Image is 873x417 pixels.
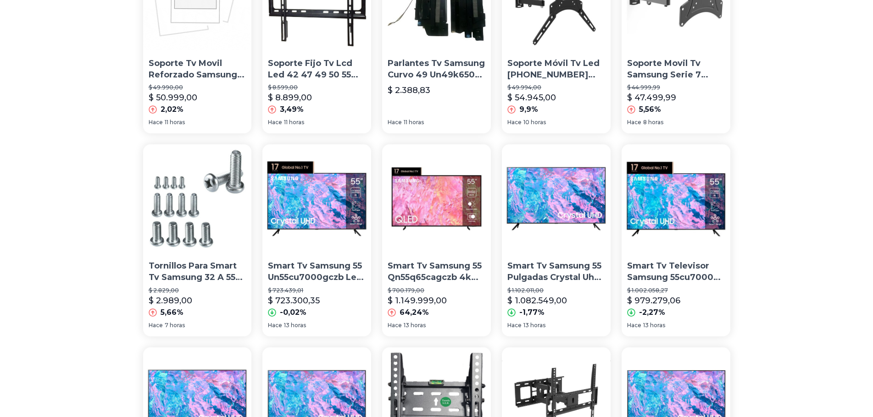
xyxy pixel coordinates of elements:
span: Hace [507,119,522,126]
p: $ 44.999,99 [627,84,725,91]
p: Smart Tv Samsung 55 Qn55q65cagczb 4k Qled [388,260,485,283]
p: -1,77% [519,307,545,318]
p: $ 8.599,00 [268,84,366,91]
span: Hace [149,322,163,329]
a: Tornillos Para Smart Tv Samsung 32 A 55 Pulgadas Kit X 12 UnTornillos Para Smart Tv Samsung 32 A ... [143,144,252,336]
span: Hace [268,322,282,329]
p: $ 2.989,00 [149,294,192,307]
p: $ 49.994,00 [507,84,605,91]
span: 13 horas [284,322,306,329]
span: Hace [627,119,641,126]
p: $ 723.300,35 [268,294,320,307]
span: 13 horas [404,322,426,329]
p: $ 2.829,00 [149,287,246,294]
img: Smart Tv Samsung 55 Un55cu7000gczb Led 4k [262,144,371,253]
img: Smart Tv Samsung 55 Pulgadas Crystal Uhd 4k Hdr Cu7000 60hz [502,144,611,253]
span: Hace [627,322,641,329]
p: Soporte Fijo Tv Lcd Led 42 47 49 50 55 Cs4040 Samsung Sony [268,58,366,81]
p: -0,02% [280,307,306,318]
p: Smart Tv Samsung 55 Un55cu7000gczb Led 4k [268,260,366,283]
a: Smart Tv Samsung 55 Qn55q65cagczb 4k QledSmart Tv Samsung 55 Qn55q65cagczb 4k Qled$ 700.179,00$ 1... [382,144,491,336]
p: 5,56% [639,104,661,115]
p: $ 50.999,00 [149,91,197,104]
span: 11 horas [165,119,185,126]
span: Hace [149,119,163,126]
p: 3,49% [280,104,304,115]
p: $ 700.179,00 [388,287,485,294]
span: Hace [268,119,282,126]
img: Smart Tv Televisor Samsung 55cu7000 55'' Led Crystal Uhd 4k [622,144,730,253]
p: $ 8.899,00 [268,91,312,104]
p: Smart Tv Televisor Samsung 55cu7000 55'' Led Crystal Uhd 4k [627,260,725,283]
span: Hace [388,119,402,126]
span: Hace [388,322,402,329]
a: Smart Tv Samsung 55 Pulgadas Crystal Uhd 4k Hdr Cu7000 60hz Smart Tv Samsung 55 Pulgadas Crystal ... [502,144,611,336]
p: $ 2.388,83 [388,84,430,97]
p: Soporte Móvil Tv Led [PHONE_NUMBER] Brazo Doble Samsung [507,58,605,81]
span: 13 horas [523,322,545,329]
p: Tornillos Para Smart Tv Samsung 32 A 55 Pulgadas Kit X 12 Un [149,260,246,283]
span: 7 horas [165,322,185,329]
span: 11 horas [404,119,424,126]
p: $ 723.439,01 [268,287,366,294]
span: 11 horas [284,119,304,126]
p: 64,24% [400,307,429,318]
p: 5,66% [161,307,183,318]
img: Tornillos Para Smart Tv Samsung 32 A 55 Pulgadas Kit X 12 Un [143,144,252,253]
p: Soporte Tv Movil Reforzado Samsung 47 50 55 60 Cs81 [149,58,246,81]
img: Smart Tv Samsung 55 Qn55q65cagczb 4k Qled [382,144,491,253]
span: 8 horas [643,119,663,126]
span: Hace [507,322,522,329]
a: Smart Tv Samsung 55 Un55cu7000gczb Led 4k Smart Tv Samsung 55 Un55cu7000gczb Led 4k$ 723.439,01$ ... [262,144,371,336]
p: Parlantes Tv Samsung Curvo 49 Un49k6500 - 55 Un55k6500 [388,58,485,81]
span: 13 horas [643,322,665,329]
p: $ 47.499,99 [627,91,676,104]
p: $ 1.149.999,00 [388,294,447,307]
p: $ 54.945,00 [507,91,556,104]
span: 10 horas [523,119,546,126]
p: -2,27% [639,307,665,318]
p: 2,02% [161,104,183,115]
a: Smart Tv Televisor Samsung 55cu7000 55'' Led Crystal Uhd 4kSmart Tv Televisor Samsung 55cu7000 55... [622,144,730,336]
p: $ 49.990,00 [149,84,246,91]
p: 9,9% [519,104,538,115]
p: $ 1.082.549,00 [507,294,567,307]
p: Smart Tv Samsung 55 Pulgadas Crystal Uhd 4k Hdr Cu7000 60hz [507,260,605,283]
p: $ 979.279,06 [627,294,680,307]
p: $ 1.102.011,00 [507,287,605,294]
p: Soporte Movil Tv Samsung Serie 7 Hasta 55 30kg [627,58,725,81]
p: $ 1.002.058,27 [627,287,725,294]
